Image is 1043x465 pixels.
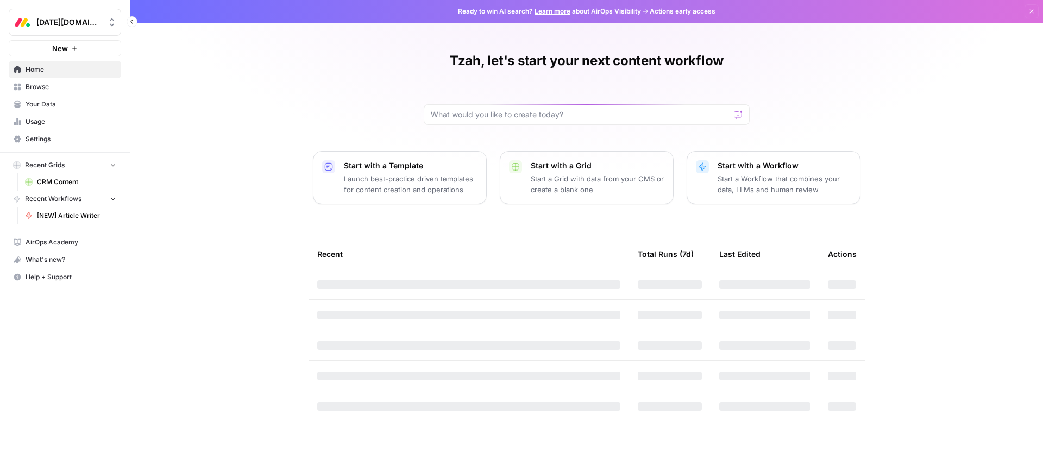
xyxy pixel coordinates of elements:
[26,237,116,247] span: AirOps Academy
[828,239,857,269] div: Actions
[26,134,116,144] span: Settings
[450,52,724,70] h1: Tzah, let's start your next content workflow
[344,173,477,195] p: Launch best-practice driven templates for content creation and operations
[20,207,121,224] a: [NEW] Article Writer
[9,113,121,130] a: Usage
[531,160,664,171] p: Start with a Grid
[9,40,121,56] button: New
[52,43,68,54] span: New
[26,117,116,127] span: Usage
[9,268,121,286] button: Help + Support
[9,157,121,173] button: Recent Grids
[26,272,116,282] span: Help + Support
[26,82,116,92] span: Browse
[26,99,116,109] span: Your Data
[344,160,477,171] p: Start with a Template
[9,96,121,113] a: Your Data
[25,194,81,204] span: Recent Workflows
[25,160,65,170] span: Recent Grids
[9,130,121,148] a: Settings
[718,160,851,171] p: Start with a Workflow
[638,239,694,269] div: Total Runs (7d)
[317,239,620,269] div: Recent
[719,239,761,269] div: Last Edited
[12,12,32,32] img: Monday.com Logo
[37,211,116,221] span: [NEW] Article Writer
[687,151,860,204] button: Start with a WorkflowStart a Workflow that combines your data, LLMs and human review
[531,173,664,195] p: Start a Grid with data from your CMS or create a blank one
[36,17,102,28] span: [DATE][DOMAIN_NAME]
[500,151,674,204] button: Start with a GridStart a Grid with data from your CMS or create a blank one
[535,7,570,15] a: Learn more
[9,191,121,207] button: Recent Workflows
[37,177,116,187] span: CRM Content
[650,7,715,16] span: Actions early access
[9,234,121,251] a: AirOps Academy
[9,78,121,96] a: Browse
[9,61,121,78] a: Home
[458,7,641,16] span: Ready to win AI search? about AirOps Visibility
[9,9,121,36] button: Workspace: Monday.com
[20,173,121,191] a: CRM Content
[26,65,116,74] span: Home
[718,173,851,195] p: Start a Workflow that combines your data, LLMs and human review
[9,251,121,268] button: What's new?
[313,151,487,204] button: Start with a TemplateLaunch best-practice driven templates for content creation and operations
[431,109,730,120] input: What would you like to create today?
